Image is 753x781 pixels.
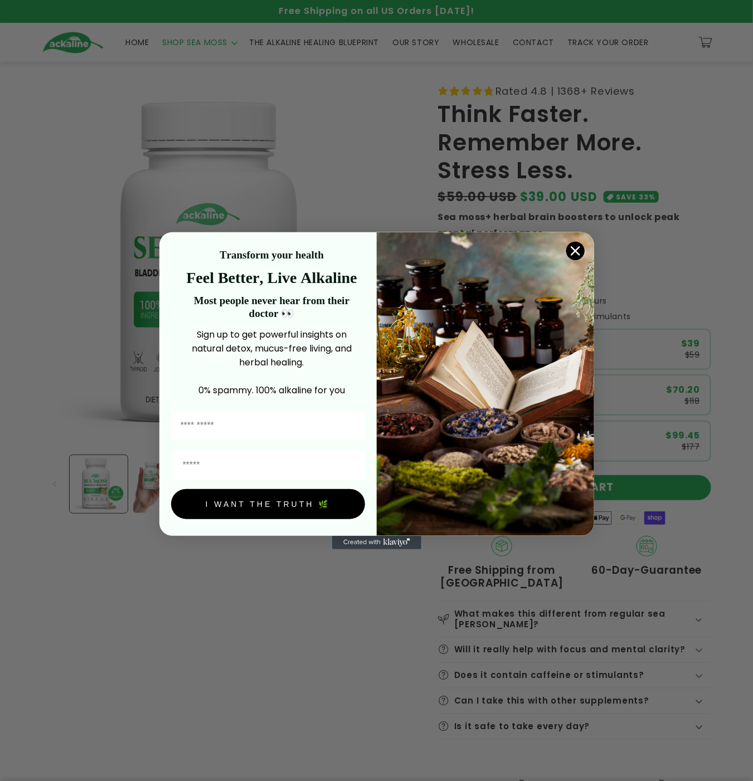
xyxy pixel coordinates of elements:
input: Email [173,451,365,480]
button: I WANT THE TRUTH 🌿 [171,489,365,519]
button: Close dialog [566,241,585,261]
img: 4a4a186a-b914-4224-87c7-990d8ecc9bca.jpeg [377,232,594,536]
strong: Transform your health [220,249,324,261]
input: First Name [171,412,365,440]
p: 0% spammy. 100% alkaline for you [179,383,365,397]
strong: Most people never hear from their doctor 👀 [194,295,349,319]
strong: Feel Better, Live Alkaline [186,269,357,286]
a: Created with Klaviyo - opens in a new tab [332,536,421,549]
p: Sign up to get powerful insights on natural detox, mucus-free living, and herbal healing. [179,328,365,369]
